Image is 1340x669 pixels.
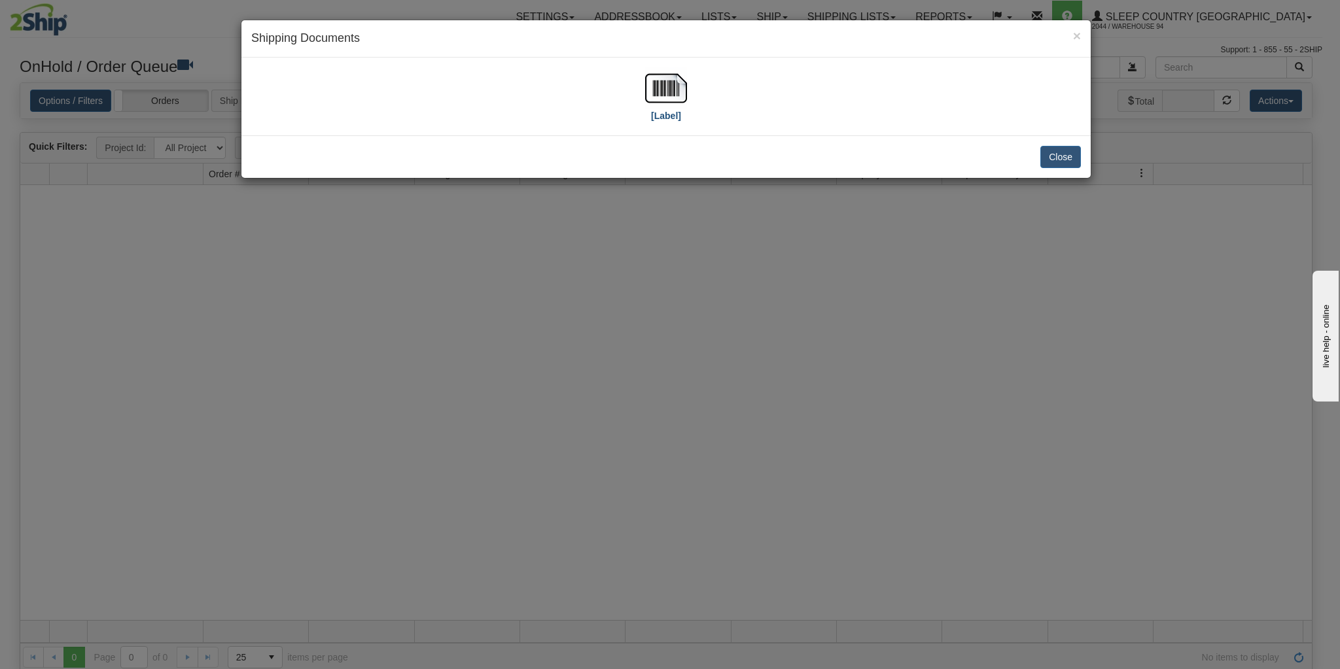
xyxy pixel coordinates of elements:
[1073,28,1081,43] span: ×
[1310,267,1339,401] iframe: chat widget
[651,109,681,122] label: [Label]
[1073,29,1081,43] button: Close
[1040,146,1081,168] button: Close
[251,30,1081,47] h4: Shipping Documents
[10,11,121,21] div: live help - online
[645,82,687,120] a: [Label]
[645,67,687,109] img: barcode.jpg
